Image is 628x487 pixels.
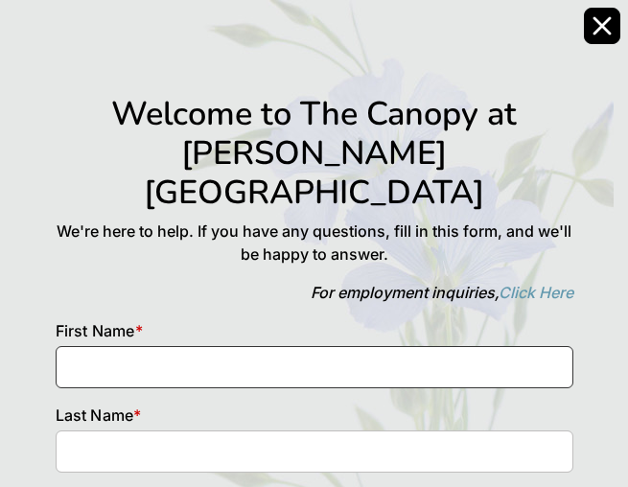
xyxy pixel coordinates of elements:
span: First Name [56,321,135,340]
a: Click Here [499,283,573,302]
h1: Welcome to The Canopy at [PERSON_NAME][GEOGRAPHIC_DATA] [56,94,573,212]
button: Close [584,8,620,44]
span: Last Name [56,406,134,425]
p: We're here to help. If you have any questions, fill in this form, and we'll be happy to answer. [56,220,573,266]
p: For employment inquiries, [56,281,573,304]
